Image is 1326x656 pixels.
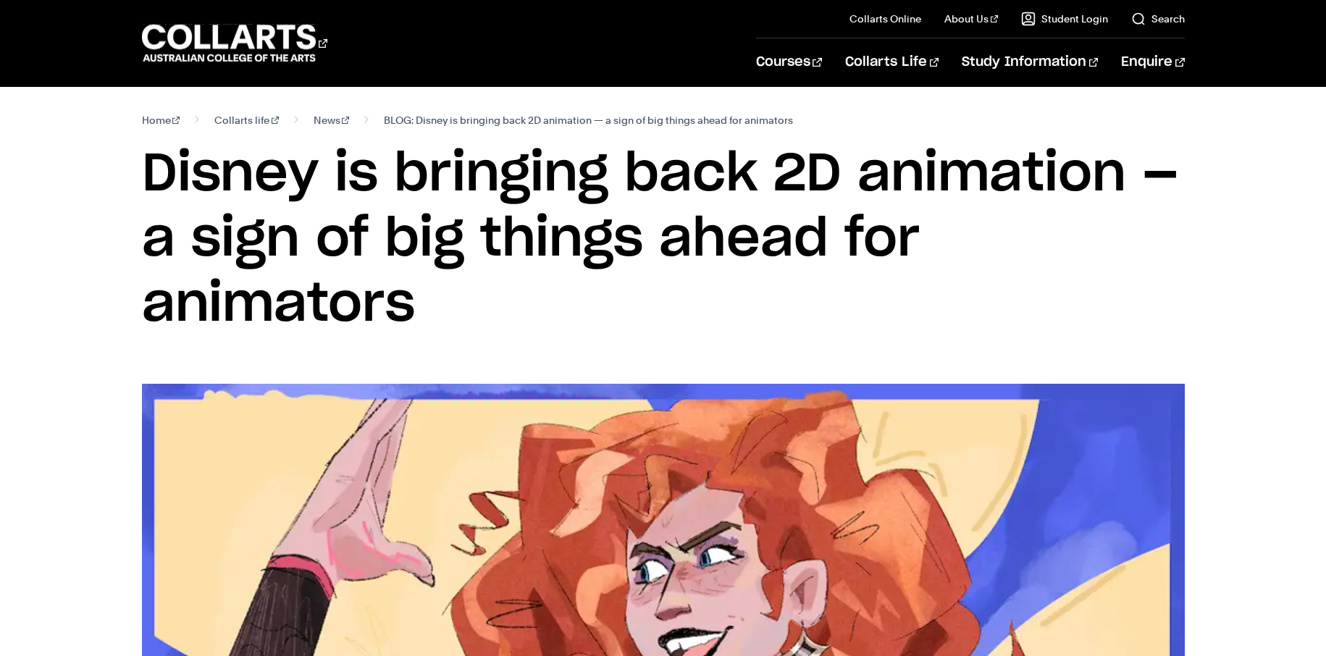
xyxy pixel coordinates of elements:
a: Collarts life [214,110,279,130]
a: Courses [756,38,822,86]
a: Student Login [1021,12,1108,26]
a: Collarts Life [845,38,939,86]
a: Home [142,110,180,130]
a: Enquire [1121,38,1184,86]
div: Go to homepage [142,22,327,64]
a: Search [1131,12,1185,26]
span: BLOG: Disney is bringing back 2D animation — a sign of big things ahead for animators [384,110,793,130]
a: Collarts Online [849,12,921,26]
a: About Us [944,12,998,26]
h1: Disney is bringing back 2D animation — a sign of big things ahead for animators [142,142,1185,337]
a: Study Information [962,38,1098,86]
a: News [314,110,350,130]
